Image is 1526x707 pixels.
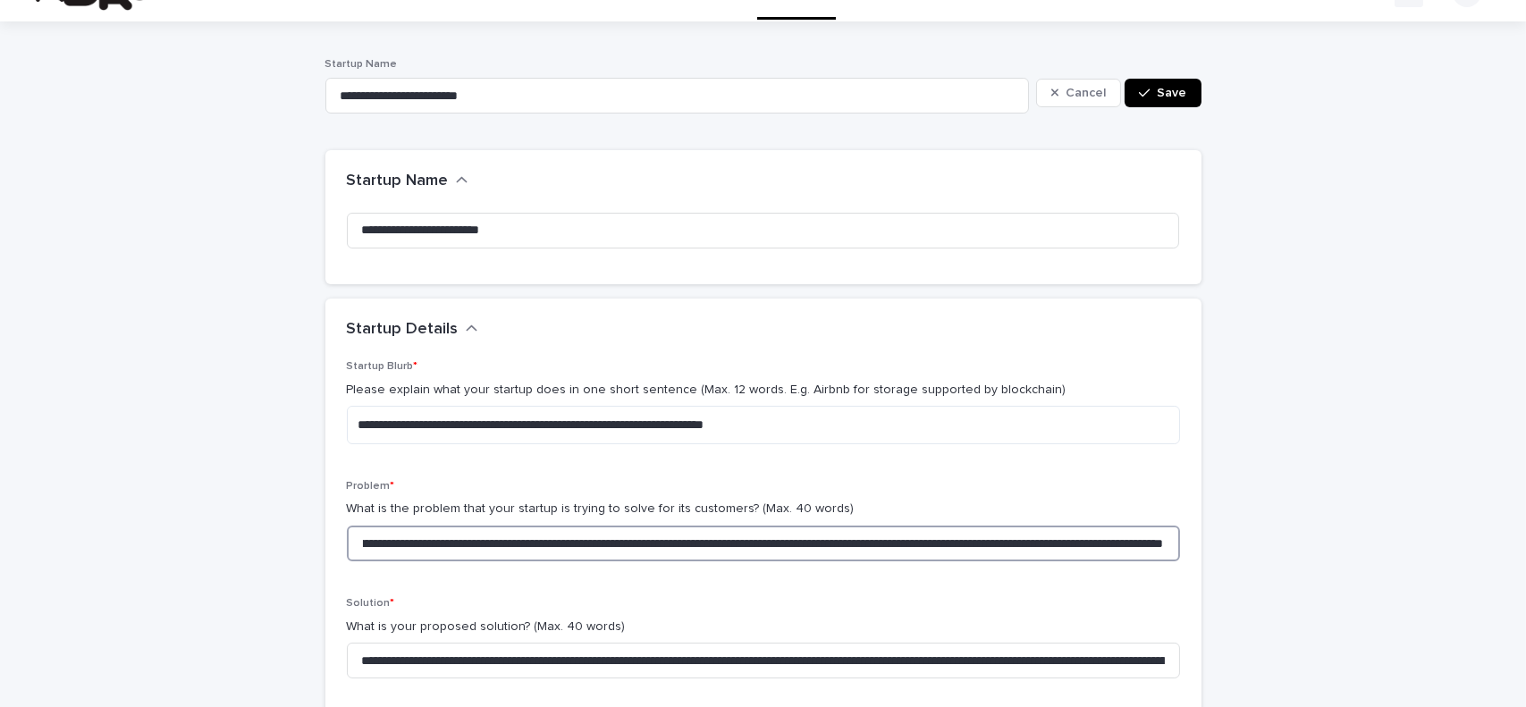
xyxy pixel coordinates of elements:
button: Cancel [1036,79,1122,107]
button: Startup Details [347,320,478,340]
button: Save [1125,79,1201,107]
span: Cancel [1066,87,1106,99]
p: What is the problem that your startup is trying to solve for its customers? (Max. 40 words) [347,500,1180,518]
h2: Startup Name [347,172,449,191]
span: Startup Name [325,59,398,70]
p: Please explain what your startup does in one short sentence (Max. 12 words. E.g. Airbnb for stora... [347,381,1180,400]
button: Startup Name [347,172,468,191]
span: Problem [347,481,395,492]
span: Solution [347,598,395,609]
span: Startup Blurb [347,361,418,372]
span: Save [1158,87,1187,99]
p: What is your proposed solution? (Max. 40 words) [347,618,1180,636]
h2: Startup Details [347,320,459,340]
